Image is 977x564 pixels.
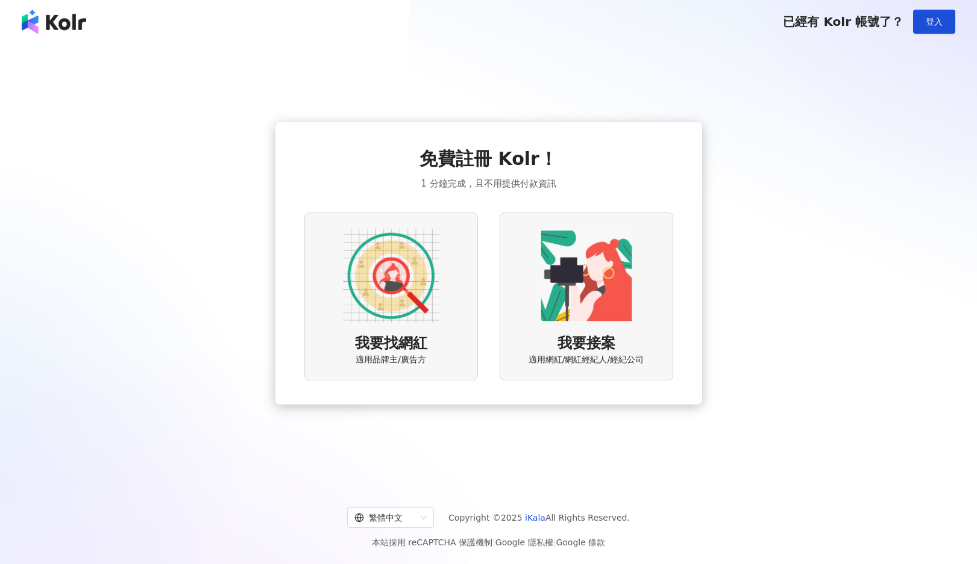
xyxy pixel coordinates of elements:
[355,333,427,354] span: 我要找網紅
[525,513,545,522] a: iKala
[421,176,556,191] span: 1 分鐘完成，且不用提供付款資訊
[372,535,605,550] span: 本站採用 reCAPTCHA 保護機制
[448,510,630,525] span: Copyright © 2025 All Rights Reserved.
[529,354,644,366] span: 適用網紅/網紅經紀人/經紀公司
[356,354,426,366] span: 適用品牌主/廣告方
[538,228,635,324] img: KOL identity option
[492,538,495,547] span: |
[553,538,556,547] span: |
[556,538,605,547] a: Google 條款
[783,14,903,29] span: 已經有 Kolr 帳號了？
[558,333,615,354] span: 我要接案
[354,508,416,527] div: 繁體中文
[495,538,553,547] a: Google 隱私權
[913,10,955,34] button: 登入
[419,146,558,172] span: 免費註冊 Kolr！
[22,10,86,34] img: logo
[343,228,439,324] img: AD identity option
[926,17,943,26] span: 登入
